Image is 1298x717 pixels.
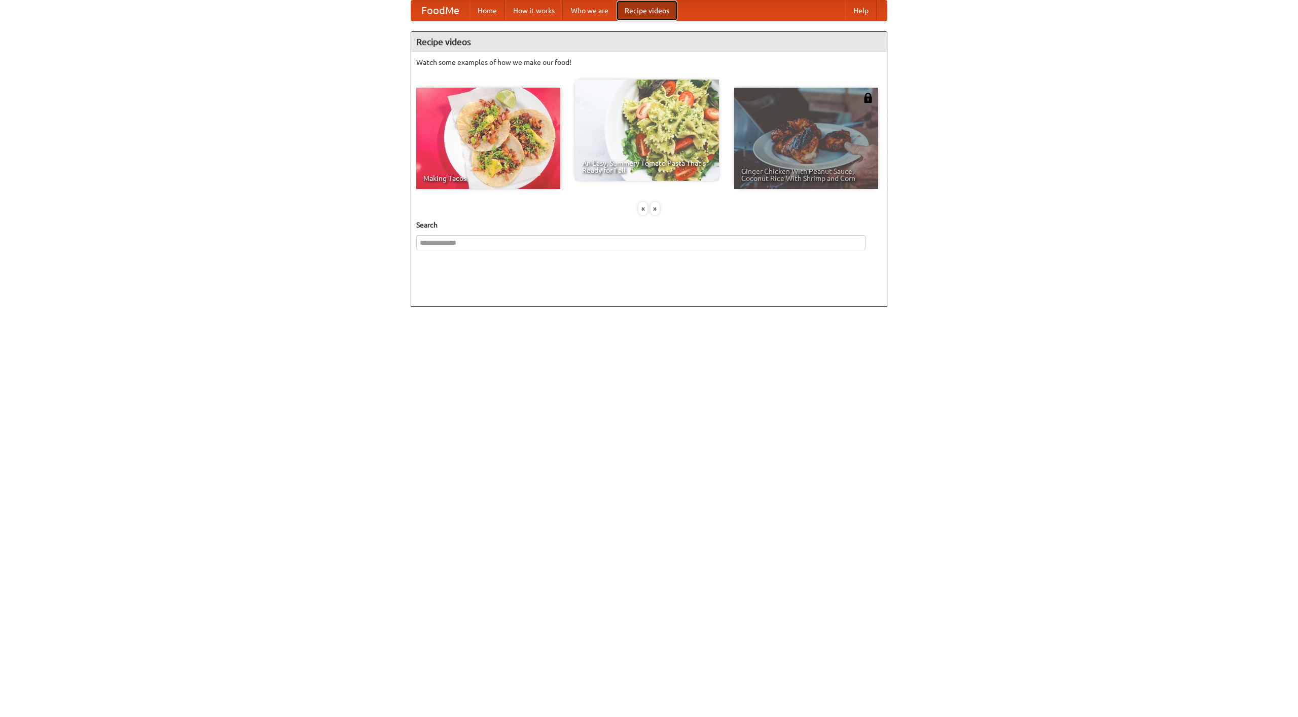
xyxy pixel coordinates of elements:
img: 483408.png [863,93,873,103]
a: FoodMe [411,1,470,21]
a: Home [470,1,505,21]
span: An Easy, Summery Tomato Pasta That's Ready for Fall [582,160,712,174]
a: Help [845,1,877,21]
a: Who we are [563,1,617,21]
div: » [651,202,660,215]
h4: Recipe videos [411,32,887,52]
a: How it works [505,1,563,21]
a: An Easy, Summery Tomato Pasta That's Ready for Fall [575,80,719,181]
a: Recipe videos [617,1,677,21]
h5: Search [416,220,882,230]
p: Watch some examples of how we make our food! [416,57,882,67]
span: Making Tacos [423,175,553,182]
a: Making Tacos [416,88,560,189]
div: « [638,202,647,215]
